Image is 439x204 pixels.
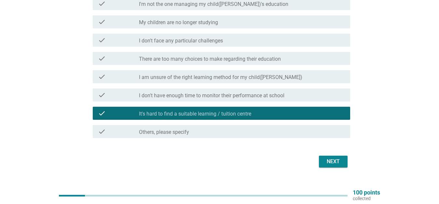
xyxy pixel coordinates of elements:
[98,109,106,117] i: check
[98,91,106,99] i: check
[139,19,218,26] label: My children are no longer studying
[353,196,380,201] p: collected
[324,158,342,165] div: Next
[139,111,251,117] label: It's hard to find a suitable learning / tuition centre
[98,55,106,62] i: check
[319,156,348,167] button: Next
[98,18,106,26] i: check
[353,190,380,196] p: 100 points
[139,1,288,8] label: I'm not the one managing my child([PERSON_NAME])'s education
[139,74,302,81] label: I am unsure of the right learning method for my child([PERSON_NAME])
[139,38,223,44] label: I don't face any particular challenges
[98,36,106,44] i: check
[98,128,106,135] i: check
[139,129,189,135] label: Others, please specify
[98,73,106,81] i: check
[139,92,284,99] label: I don't have enough time to monitor their performance at school
[139,56,281,62] label: There are too many choices to make regarding their education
